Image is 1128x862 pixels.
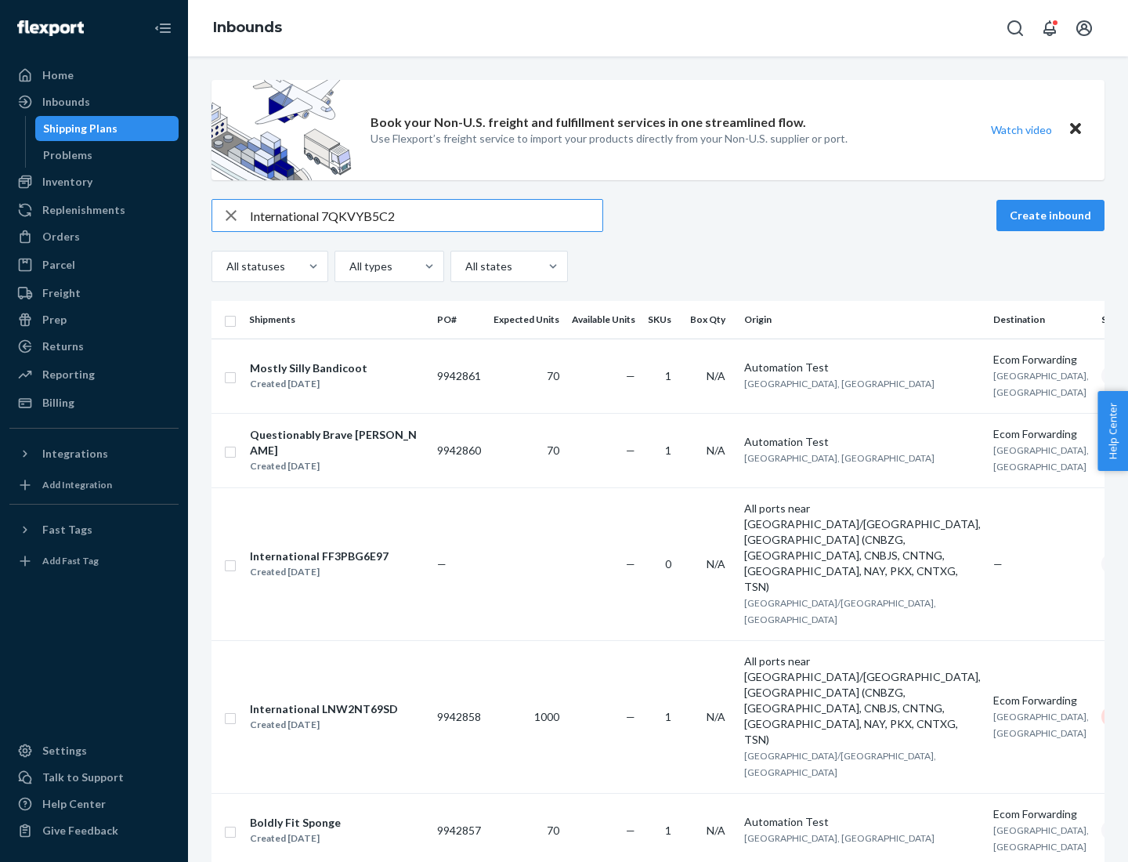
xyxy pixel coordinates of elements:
[744,832,935,844] span: [GEOGRAPHIC_DATA], [GEOGRAPHIC_DATA]
[1000,13,1031,44] button: Open Search Box
[626,824,635,837] span: —
[431,413,487,487] td: 9942860
[9,362,179,387] a: Reporting
[250,701,398,717] div: International LNW2NT69SD
[665,557,671,570] span: 0
[42,202,125,218] div: Replenishments
[1065,118,1086,141] button: Close
[250,376,367,392] div: Created [DATE]
[250,549,389,564] div: International FF3PBG6E97
[371,114,806,132] p: Book your Non-U.S. freight and fulfillment services in one streamlined flow.
[993,693,1089,708] div: Ecom Forwarding
[744,360,981,375] div: Automation Test
[744,434,981,450] div: Automation Test
[1097,391,1128,471] button: Help Center
[547,444,559,457] span: 70
[9,549,179,574] a: Add Fast Tag
[243,301,431,339] th: Shipments
[225,259,226,274] input: All statuses
[348,259,349,274] input: All types
[250,831,341,846] div: Created [DATE]
[993,426,1089,442] div: Ecom Forwarding
[42,339,84,354] div: Returns
[665,444,671,457] span: 1
[43,147,92,163] div: Problems
[35,143,179,168] a: Problems
[431,339,487,413] td: 9942861
[43,121,117,136] div: Shipping Plans
[35,116,179,141] a: Shipping Plans
[665,710,671,723] span: 1
[626,369,635,382] span: —
[707,710,725,723] span: N/A
[431,301,487,339] th: PO#
[9,281,179,306] a: Freight
[744,750,936,778] span: [GEOGRAPHIC_DATA]/[GEOGRAPHIC_DATA], [GEOGRAPHIC_DATA]
[42,67,74,83] div: Home
[250,564,389,580] div: Created [DATE]
[42,229,80,244] div: Orders
[42,257,75,273] div: Parcel
[9,169,179,194] a: Inventory
[42,554,99,567] div: Add Fast Tag
[9,334,179,359] a: Returns
[981,118,1062,141] button: Watch video
[487,301,566,339] th: Expected Units
[566,301,642,339] th: Available Units
[42,285,81,301] div: Freight
[250,717,398,733] div: Created [DATE]
[547,824,559,837] span: 70
[17,20,84,36] img: Flexport logo
[9,63,179,88] a: Home
[42,743,87,759] div: Settings
[9,307,179,332] a: Prep
[42,94,90,110] div: Inbounds
[993,824,1089,853] span: [GEOGRAPHIC_DATA], [GEOGRAPHIC_DATA]
[993,444,1089,473] span: [GEOGRAPHIC_DATA], [GEOGRAPHIC_DATA]
[744,814,981,830] div: Automation Test
[744,378,935,389] span: [GEOGRAPHIC_DATA], [GEOGRAPHIC_DATA]
[250,458,424,474] div: Created [DATE]
[42,367,95,382] div: Reporting
[707,557,725,570] span: N/A
[993,711,1089,739] span: [GEOGRAPHIC_DATA], [GEOGRAPHIC_DATA]
[371,131,848,147] p: Use Flexport’s freight service to import your products directly from your Non-U.S. supplier or port.
[1068,13,1100,44] button: Open account menu
[744,654,981,748] div: All ports near [GEOGRAPHIC_DATA]/[GEOGRAPHIC_DATA], [GEOGRAPHIC_DATA] (CNBZG, [GEOGRAPHIC_DATA], ...
[547,369,559,382] span: 70
[707,824,725,837] span: N/A
[437,557,446,570] span: —
[9,441,179,466] button: Integrations
[42,770,124,785] div: Talk to Support
[987,301,1095,339] th: Destination
[213,19,282,36] a: Inbounds
[42,796,106,812] div: Help Center
[9,390,179,415] a: Billing
[9,252,179,277] a: Parcel
[9,197,179,223] a: Replenishments
[665,369,671,382] span: 1
[201,5,295,51] ol: breadcrumbs
[993,557,1003,570] span: —
[993,370,1089,398] span: [GEOGRAPHIC_DATA], [GEOGRAPHIC_DATA]
[744,597,936,625] span: [GEOGRAPHIC_DATA]/[GEOGRAPHIC_DATA], [GEOGRAPHIC_DATA]
[9,89,179,114] a: Inbounds
[738,301,987,339] th: Origin
[9,473,179,498] a: Add Integration
[42,522,92,538] div: Fast Tags
[626,710,635,723] span: —
[9,738,179,763] a: Settings
[250,360,367,376] div: Mostly Silly Bandicoot
[9,765,179,790] a: Talk to Support
[993,806,1089,822] div: Ecom Forwarding
[744,452,935,464] span: [GEOGRAPHIC_DATA], [GEOGRAPHIC_DATA]
[534,710,559,723] span: 1000
[993,352,1089,368] div: Ecom Forwarding
[744,501,981,595] div: All ports near [GEOGRAPHIC_DATA]/[GEOGRAPHIC_DATA], [GEOGRAPHIC_DATA] (CNBZG, [GEOGRAPHIC_DATA], ...
[431,640,487,793] td: 9942858
[250,815,341,831] div: Boldly Fit Sponge
[42,823,118,838] div: Give Feedback
[707,369,725,382] span: N/A
[9,517,179,542] button: Fast Tags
